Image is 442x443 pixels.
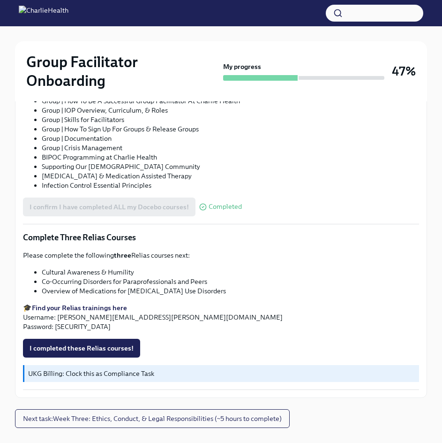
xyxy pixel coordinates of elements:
[23,232,419,243] p: Complete Three Relias Courses
[42,286,419,296] li: Overview of Medications for [MEDICAL_DATA] Use Disorders
[42,171,419,181] li: [MEDICAL_DATA] & Medication Assisted Therapy
[23,414,282,423] span: Next task : Week Three: Ethics, Conduct, & Legal Responsibilities (~5 hours to complete)
[223,62,261,71] strong: My progress
[30,344,134,353] span: I completed these Relias courses!
[392,63,416,80] h3: 47%
[32,304,127,312] a: Find your Relias trainings here
[42,124,419,134] li: Group | How To Sign Up For Groups & Release Groups
[114,251,131,260] strong: three
[23,339,140,358] button: I completed these Relias courses!
[42,115,419,124] li: Group | Skills for Facilitators
[42,277,419,286] li: Co-Occurring Disorders for Paraprofessionals and Peers
[42,106,419,115] li: Group | IOP Overview, Curriculum, & Roles
[42,162,419,171] li: Supporting Our [DEMOGRAPHIC_DATA] Community
[42,267,419,277] li: Cultural Awareness & Humility
[23,251,419,260] p: Please complete the following Relias courses next:
[26,53,219,90] h2: Group Facilitator Onboarding
[15,409,290,428] button: Next task:Week Three: Ethics, Conduct, & Legal Responsibilities (~5 hours to complete)
[19,6,68,21] img: CharlieHealth
[28,369,415,378] p: UKG Billing: Clock this as Compliance Task
[209,203,242,210] span: Completed
[42,153,419,162] li: BIPOC Programming at Charlie Health
[42,181,419,190] li: Infection Control Essential Principles
[42,134,419,143] li: Group | Documentation
[23,303,419,331] p: 🎓 Username: [PERSON_NAME][EMAIL_ADDRESS][PERSON_NAME][DOMAIN_NAME] Password: [SECURITY_DATA]
[42,143,419,153] li: Group | Crisis Management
